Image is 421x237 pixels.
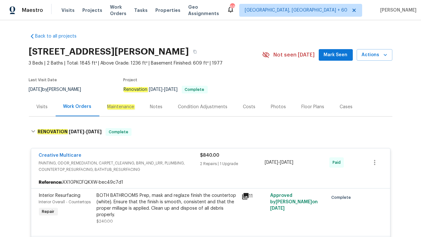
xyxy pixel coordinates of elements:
span: [GEOGRAPHIC_DATA], [GEOGRAPHIC_DATA] + 60 [245,7,347,13]
button: Actions [357,49,392,61]
span: Paid [333,159,343,166]
button: Mark Seen [319,49,353,61]
span: Complete [331,194,353,201]
span: [DATE] [86,129,102,134]
span: Interior Overall - Countertops [39,200,91,204]
em: Renovation [124,87,148,92]
div: 11 [242,192,267,200]
span: [DATE] [29,87,42,92]
span: Complete [106,129,131,135]
span: [DATE] [265,160,278,165]
span: Properties [155,7,180,13]
em: RENOVATION [37,129,68,134]
span: Maestro [22,7,43,13]
span: Visits [61,7,75,13]
div: XX1GPKCFQKXW-bec49c7d1 [31,177,390,188]
span: Complete [182,88,207,92]
b: Reference: [39,179,63,186]
span: Repair [40,208,57,215]
span: Work Orders [110,4,126,17]
div: Visits [37,104,48,110]
span: - [265,159,293,166]
span: [DATE] [69,129,84,134]
div: RENOVATION [DATE]-[DATE]Complete [29,122,392,142]
div: 2 Repairs | 1 Upgrade [200,161,265,167]
span: Project [124,78,138,82]
div: Costs [243,104,256,110]
span: [DATE] [149,87,163,92]
h2: [STREET_ADDRESS][PERSON_NAME] [29,48,189,55]
div: Floor Plans [302,104,325,110]
span: Actions [362,51,387,59]
span: [DATE] [164,87,178,92]
span: [DATE] [270,206,285,211]
div: Condition Adjustments [178,104,228,110]
span: [PERSON_NAME] [378,7,416,13]
span: Tasks [134,8,148,13]
a: Back to all projects [29,33,91,39]
div: BOTH BATHROOMS Prep, mask and reglaze finish the countertop (white). Ensure that the finish is sm... [97,192,238,218]
span: $240.00 [97,219,113,223]
div: by [PERSON_NAME] [29,86,89,93]
em: Maintenance [107,104,135,110]
span: - [149,87,178,92]
div: 693 [230,4,234,10]
a: Creative Multicare [39,153,82,158]
span: 3 Beds | 2 Baths | Total: 1845 ft² | Above Grade: 1236 ft² | Basement Finished: 609 ft² | 1977 [29,60,262,66]
div: Work Orders [63,103,92,110]
span: PAINTING, ODOR_REMEDIATION, CARPET_CLEANING, BRN_AND_LRR, PLUMBING, COUNTERTOP_RESURFACING, BATHT... [39,160,200,173]
span: Interior Resurfacing [39,193,81,198]
span: Approved by [PERSON_NAME] on [270,193,318,211]
span: Not seen [DATE] [274,52,315,58]
span: Last Visit Date [29,78,57,82]
button: Copy Address [189,46,201,57]
span: Geo Assignments [188,4,219,17]
span: Mark Seen [324,51,348,59]
span: [DATE] [280,160,293,165]
span: $840.00 [200,153,220,158]
span: Projects [82,7,102,13]
div: Notes [150,104,163,110]
span: - [69,129,102,134]
div: Photos [271,104,286,110]
div: Cases [340,104,353,110]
